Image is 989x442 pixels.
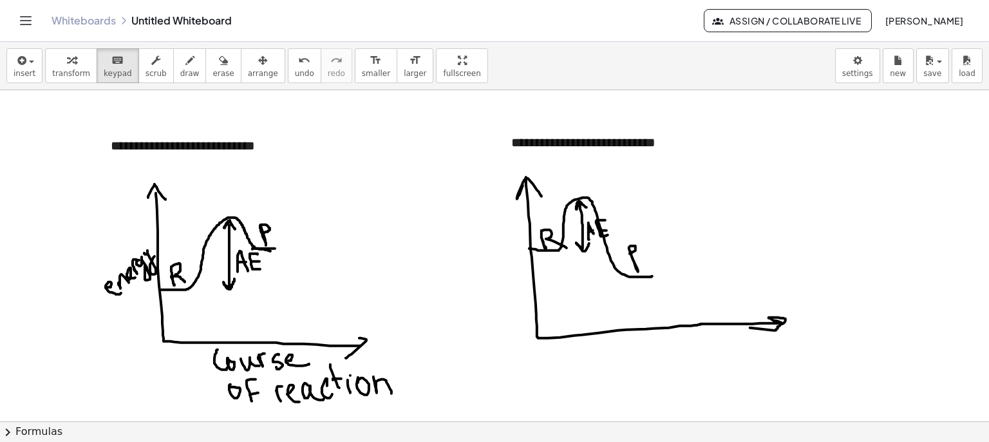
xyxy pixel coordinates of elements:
button: settings [835,48,880,83]
button: fullscreen [436,48,487,83]
button: [PERSON_NAME] [874,9,974,32]
button: undoundo [288,48,321,83]
button: load [952,48,983,83]
span: Assign / Collaborate Live [715,15,861,26]
button: erase [205,48,241,83]
button: Toggle navigation [15,10,36,31]
span: erase [212,69,234,78]
button: format_sizelarger [397,48,433,83]
span: insert [14,69,35,78]
button: arrange [241,48,285,83]
i: format_size [409,53,421,68]
button: redoredo [321,48,352,83]
button: save [916,48,949,83]
span: keypad [104,69,132,78]
button: Assign / Collaborate Live [704,9,872,32]
span: load [959,69,975,78]
a: Whiteboards [52,14,116,27]
span: transform [52,69,90,78]
i: format_size [370,53,382,68]
button: new [883,48,914,83]
span: smaller [362,69,390,78]
i: undo [298,53,310,68]
button: keyboardkeypad [97,48,139,83]
span: draw [180,69,200,78]
span: [PERSON_NAME] [885,15,963,26]
span: fullscreen [443,69,480,78]
button: format_sizesmaller [355,48,397,83]
span: larger [404,69,426,78]
span: settings [842,69,873,78]
span: save [923,69,941,78]
span: undo [295,69,314,78]
span: arrange [248,69,278,78]
span: scrub [146,69,167,78]
button: draw [173,48,207,83]
button: insert [6,48,42,83]
i: keyboard [111,53,124,68]
i: redo [330,53,343,68]
span: redo [328,69,345,78]
button: scrub [138,48,174,83]
span: new [890,69,906,78]
button: transform [45,48,97,83]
